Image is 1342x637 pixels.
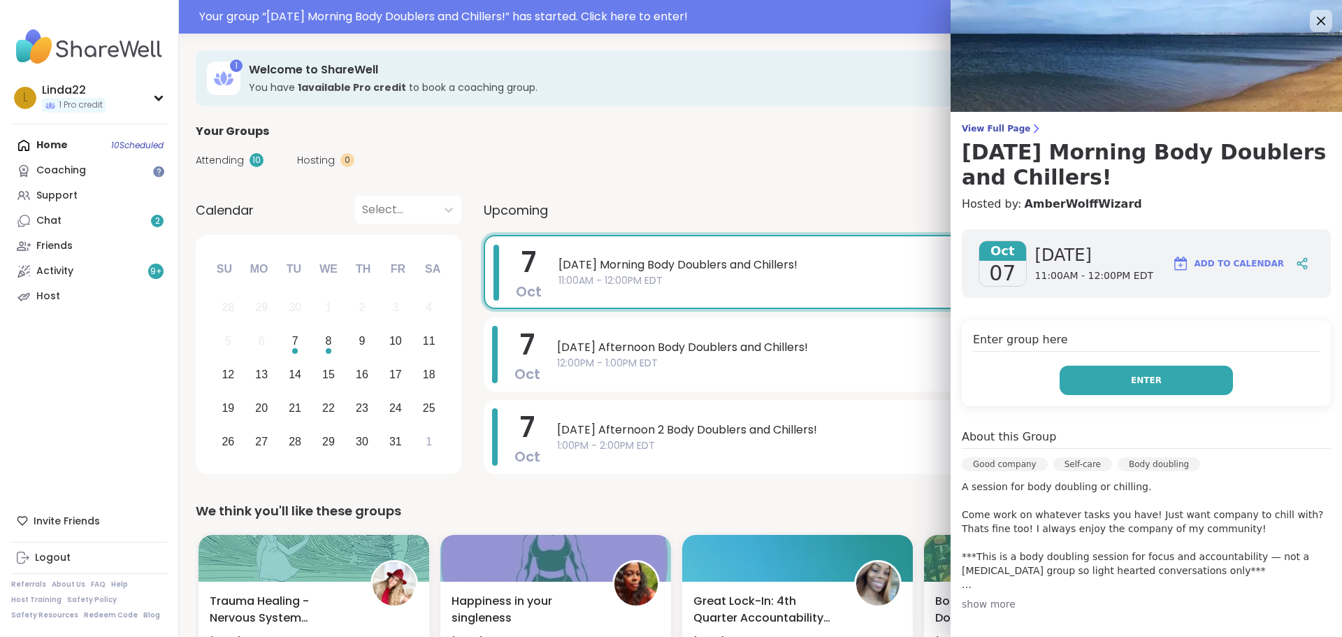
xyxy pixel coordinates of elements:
div: 25 [423,399,435,417]
img: ShareWell Logomark [1172,255,1189,272]
h4: About this Group [962,429,1056,445]
div: 12 [222,365,234,384]
div: Host [36,289,60,303]
span: Trauma Healing - Nervous System Regulation [210,593,355,627]
div: 21 [289,399,301,417]
span: [DATE] Afternoon 2 Body Doublers and Chillers! [557,422,1300,438]
div: 5 [225,331,231,350]
img: yewatt45 [614,562,658,606]
div: Choose Monday, October 13th, 2025 [247,360,277,390]
a: Host [11,284,167,309]
div: We think you'll like these groups [196,501,1325,521]
div: Th [348,254,379,285]
div: Logout [35,551,71,565]
div: Choose Sunday, October 26th, 2025 [213,427,243,457]
span: L [23,89,28,107]
div: Coaching [36,164,86,178]
h4: Hosted by: [962,196,1331,213]
span: Enter [1131,374,1162,387]
div: 4 [426,298,432,317]
span: Calendar [196,201,254,220]
span: Oct [514,364,540,384]
div: 29 [322,432,335,451]
div: Choose Friday, October 17th, 2025 [380,360,410,390]
a: Referrals [11,580,46,589]
div: Not available Thursday, October 2nd, 2025 [347,293,377,323]
img: CLove [373,562,416,606]
a: Blog [143,610,160,620]
div: 3 [392,298,398,317]
span: 9 + [150,266,162,278]
span: Oct [979,241,1026,261]
a: View Full Page[DATE] Morning Body Doublers and Chillers! [962,123,1331,190]
a: Coaching [11,158,167,183]
div: 22 [322,399,335,417]
span: Body Double/Conversation/Chill [935,593,1081,627]
div: Mo [243,254,274,285]
div: Choose Thursday, October 23rd, 2025 [347,393,377,423]
div: 30 [356,432,368,451]
div: Sa [417,254,448,285]
div: Choose Thursday, October 30th, 2025 [347,427,377,457]
div: 28 [289,432,301,451]
span: 7 [520,325,535,364]
span: Oct [514,447,540,466]
img: seasonzofapril [856,562,900,606]
div: 29 [255,298,268,317]
div: 17 [389,365,402,384]
div: Not available Friday, October 3rd, 2025 [380,293,410,323]
div: Not available Monday, October 6th, 2025 [247,327,277,357]
div: Choose Saturday, October 18th, 2025 [414,360,444,390]
div: 11 [423,331,435,350]
div: 2 [359,298,365,317]
a: Safety Resources [11,610,78,620]
div: 23 [356,399,368,417]
span: 07 [989,261,1016,286]
div: 7 [292,331,298,350]
div: 1 [230,59,243,72]
div: Your group “ [DATE] Morning Body Doublers and Chillers! ” has started. Click here to enter! [199,8,1334,25]
div: 6 [259,331,265,350]
div: Choose Thursday, October 16th, 2025 [347,360,377,390]
div: 1 [426,432,432,451]
div: 28 [222,298,234,317]
a: Redeem Code [84,610,138,620]
div: 10 [250,153,264,167]
div: 15 [322,365,335,384]
span: Oct [516,282,542,301]
a: Host Training [11,595,62,605]
a: Logout [11,545,167,571]
div: Choose Saturday, October 11th, 2025 [414,327,444,357]
div: Activity [36,264,73,278]
span: Happiness in your singleness [452,593,597,627]
div: Invite Friends [11,508,167,534]
div: Tu [278,254,309,285]
div: Support [36,189,78,203]
h3: [DATE] Morning Body Doublers and Chillers! [962,140,1331,190]
div: Choose Friday, October 31st, 2025 [380,427,410,457]
div: 9 [359,331,365,350]
span: [DATE] Afternoon Body Doublers and Chillers! [557,339,1300,356]
iframe: Spotlight [153,166,164,177]
div: 18 [423,365,435,384]
span: 11:00AM - 12:00PM EDT [558,273,1299,288]
div: Not available Sunday, September 28th, 2025 [213,293,243,323]
a: AmberWolffWizard [1024,196,1141,213]
div: Choose Sunday, October 19th, 2025 [213,393,243,423]
div: 31 [389,432,402,451]
span: Hosting [297,153,335,168]
div: Not available Sunday, October 5th, 2025 [213,327,243,357]
div: Su [209,254,240,285]
div: 20 [255,399,268,417]
img: ShareWell Nav Logo [11,22,167,71]
a: Chat2 [11,208,167,234]
div: Choose Wednesday, October 15th, 2025 [314,360,344,390]
div: 0 [340,153,354,167]
button: Add to Calendar [1166,247,1290,280]
div: 16 [356,365,368,384]
div: Choose Friday, October 10th, 2025 [380,327,410,357]
b: 1 available Pro credit [298,80,406,94]
span: View Full Page [962,123,1331,134]
span: Great Lock-In: 4th Quarter Accountability Partner [693,593,839,627]
h3: You have to book a coaching group. [249,80,1183,94]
